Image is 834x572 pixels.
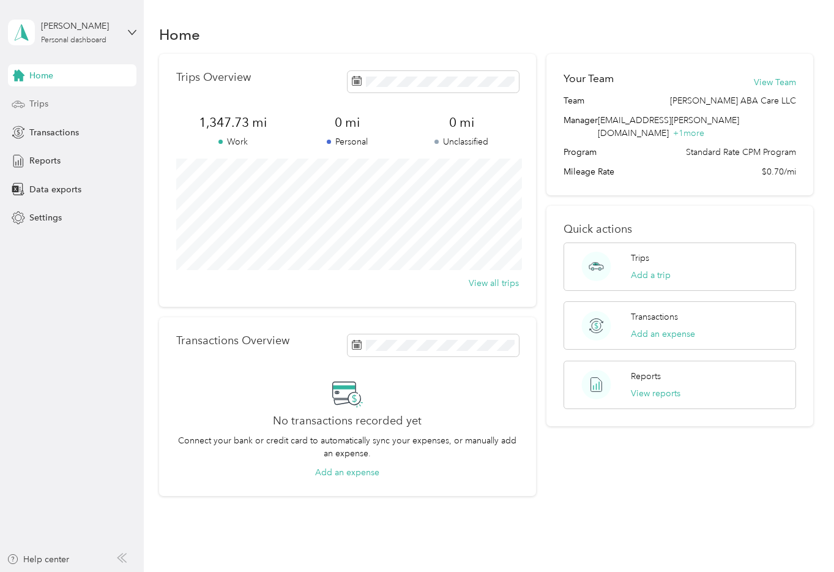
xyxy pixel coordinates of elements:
span: + 1 more [673,128,704,138]
span: Transactions [29,126,79,139]
h2: No transactions recorded yet [273,415,422,427]
p: Personal [290,135,404,148]
button: View all trips [469,277,519,290]
span: Settings [29,211,62,224]
p: Reports [631,370,661,383]
button: Add a trip [631,269,671,282]
span: Standard Rate CPM Program [686,146,796,159]
button: Add an expense [631,328,695,341]
h2: Your Team [564,71,614,86]
button: Add an expense [315,466,379,479]
button: View reports [631,387,680,400]
p: Unclassified [404,135,519,148]
span: 1,347.73 mi [176,114,291,131]
p: Transactions [631,310,678,323]
span: $0.70/mi [762,165,796,178]
span: Program [564,146,597,159]
span: Reports [29,154,61,167]
span: Team [564,94,584,107]
span: [EMAIL_ADDRESS][PERSON_NAME][DOMAIN_NAME] [598,115,739,138]
span: Home [29,69,53,82]
span: Trips [29,97,48,110]
iframe: Everlance-gr Chat Button Frame [765,503,834,572]
p: Trips [631,252,649,265]
span: Manager [564,114,598,140]
p: Connect your bank or credit card to automatically sync your expenses, or manually add an expense. [176,434,519,460]
h1: Home [159,28,200,41]
p: Transactions Overview [176,334,289,347]
button: View Team [754,76,796,89]
div: Personal dashboard [41,37,106,44]
p: Quick actions [564,223,795,236]
p: Trips Overview [176,71,251,84]
div: [PERSON_NAME] [41,20,117,32]
span: 0 mi [290,114,404,131]
p: Work [176,135,291,148]
span: Data exports [29,183,81,196]
span: Mileage Rate [564,165,614,178]
button: Help center [7,553,69,566]
span: [PERSON_NAME] ABA Care LLC [670,94,796,107]
span: 0 mi [404,114,519,131]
